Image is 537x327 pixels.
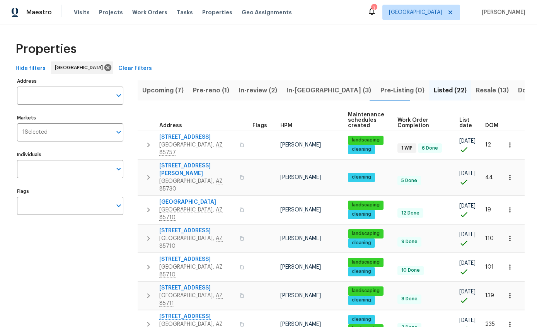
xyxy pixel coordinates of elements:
label: Markets [17,116,123,120]
span: Projects [99,9,123,16]
span: Address [159,123,182,128]
span: [DATE] [459,318,476,323]
span: [GEOGRAPHIC_DATA], [159,141,235,157]
span: [STREET_ADDRESS] [159,255,235,263]
span: Upcoming (7) [142,85,184,96]
span: Visits [74,9,90,16]
span: landscaping [349,137,383,143]
span: 5 Done [398,177,420,184]
span: [STREET_ADDRESS] [159,227,235,235]
span: [STREET_ADDRESS][PERSON_NAME] [159,162,235,177]
span: Work Order Completion [397,118,446,128]
span: 101 [485,264,494,270]
span: Clear Filters [118,64,152,73]
span: Flags [252,123,267,128]
span: cleaning [349,174,374,181]
span: [STREET_ADDRESS] [159,133,235,141]
span: [DATE] [459,171,476,176]
span: landscaping [349,259,383,266]
button: Open [113,163,124,174]
span: [GEOGRAPHIC_DATA], [159,177,235,193]
span: [PERSON_NAME] [479,9,525,16]
button: Clear Filters [115,61,155,76]
span: [DATE] [459,261,476,266]
span: [GEOGRAPHIC_DATA], [159,263,235,279]
span: [PERSON_NAME] [280,264,321,270]
span: [PERSON_NAME] [280,293,321,298]
span: Listed (22) [434,85,467,96]
span: In-[GEOGRAPHIC_DATA] (3) [286,85,371,96]
span: [PERSON_NAME] [280,175,321,180]
label: Address [17,79,123,83]
span: Maintenance schedules created [348,112,384,128]
span: [GEOGRAPHIC_DATA], [159,292,235,307]
span: 12 [485,142,491,148]
span: HPM [280,123,292,128]
span: landscaping [349,202,383,208]
span: 44 [485,175,493,180]
span: [DATE] [459,289,476,295]
span: [PERSON_NAME] [280,207,321,213]
span: [DATE] [459,232,476,237]
div: [GEOGRAPHIC_DATA] [51,61,113,74]
span: landscaping [349,230,383,237]
span: 8 Done [398,296,421,302]
span: cleaning [349,240,374,246]
span: , [159,206,235,221]
span: Properties [202,9,232,16]
span: 1 Selected [22,129,48,136]
span: [GEOGRAPHIC_DATA] [55,64,106,72]
span: Pre-reno (1) [193,85,229,96]
span: 9 Done [398,238,421,245]
span: 235 [485,322,495,327]
span: [DATE] [459,138,476,144]
label: Flags [17,189,123,194]
span: [GEOGRAPHIC_DATA], [159,235,235,250]
span: [DATE] [459,203,476,209]
span: Geo Assignments [242,9,292,16]
span: 139 [485,293,494,298]
button: Open [113,127,124,138]
button: Hide filters [12,61,49,76]
span: [GEOGRAPHIC_DATA] [389,9,442,16]
span: 12 Done [398,210,423,216]
span: 1 WIP [398,145,416,152]
span: In-review (2) [239,85,277,96]
span: [PERSON_NAME] [280,322,321,327]
span: Work Orders [132,9,167,16]
button: Open [113,90,124,101]
span: Tasks [177,10,193,15]
button: Open [113,200,124,211]
span: cleaning [349,211,374,218]
div: 3 [371,5,377,12]
span: Pre-Listing (0) [380,85,424,96]
span: cleaning [349,297,374,303]
span: 6 Done [419,145,441,152]
span: 110 [485,236,494,241]
span: 19 [485,207,491,213]
span: Resale (13) [476,85,509,96]
span: [PERSON_NAME] [280,236,321,241]
span: cleaning [349,268,374,275]
span: cleaning [349,316,374,323]
span: Maestro [26,9,52,16]
label: Individuals [17,152,123,157]
span: [PERSON_NAME] [280,142,321,148]
span: landscaping [349,288,383,294]
span: DOM [485,123,498,128]
span: Hide filters [15,64,46,73]
span: List date [459,118,472,128]
span: Properties [15,45,77,53]
span: cleaning [349,146,374,153]
span: 10 Done [398,267,423,274]
span: [STREET_ADDRESS] [159,284,235,292]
